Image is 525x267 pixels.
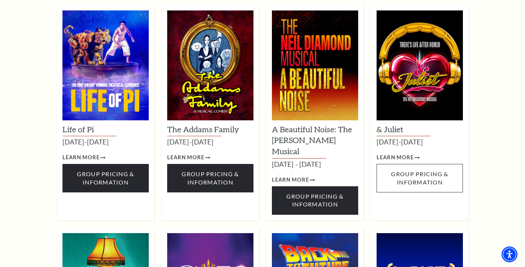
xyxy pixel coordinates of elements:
a: October 28 - November 2, 2025 Learn More Group Pricing & Information - open in a new tab [272,175,315,184]
span: Learn More [62,153,100,162]
p: Life of Pi [62,124,149,137]
p: A Beautiful Noise: The [PERSON_NAME] Musical [272,124,358,159]
p: [DATE]-[DATE] [62,136,149,148]
a: Group Pricing & Information - open in a new tab [272,186,358,215]
a: Group Pricing & Information - open in a new tab [62,164,149,192]
span: Group Pricing & Information [391,170,448,185]
p: [DATE]-[DATE] [167,136,253,148]
div: Accessibility Menu [502,246,517,262]
span: Group Pricing & Information [182,170,239,185]
img: A Beautiful Noise: The Neil Diamond Musical [272,10,358,120]
span: Learn More [377,153,414,162]
span: Group Pricing & Information [286,193,343,208]
span: Learn More [272,175,309,184]
a: October 24-26, 2025 Learn More Group Pricing & Information - open in a new tab [167,153,210,162]
img: The Addams Family [167,10,253,120]
img: & Juliet [377,10,463,120]
a: November 12-16, 2025 Learn More Group Pricing & Information - open in a new tab [377,153,420,162]
a: Group Pricing & Information - open in a new tab [167,164,253,192]
a: Group Pricing & Information - open in a new tab [377,164,463,192]
p: [DATE] - [DATE] [272,159,358,170]
p: & Juliet [377,124,463,137]
span: Learn More [167,153,204,162]
p: [DATE]-[DATE] [377,136,463,148]
p: The Addams Family [167,124,253,137]
a: September 23-28, 2025 Learn More Group Pricing & Information - open in a new tab [62,153,105,162]
span: Group Pricing & Information [77,170,134,185]
img: Life of Pi [62,10,149,120]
